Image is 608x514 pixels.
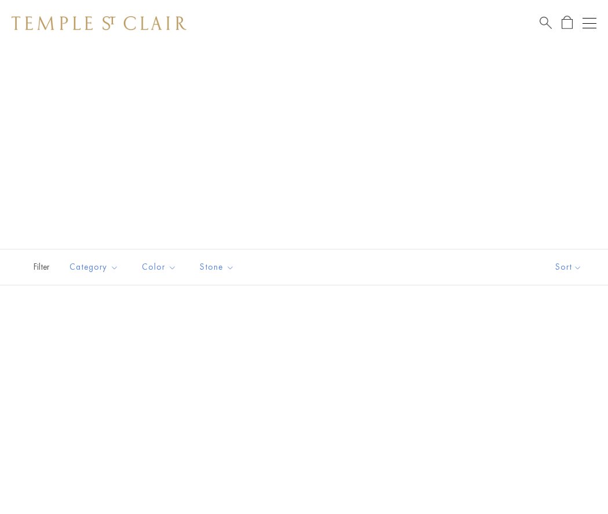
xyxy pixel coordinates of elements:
[133,254,185,280] button: Color
[540,16,552,30] a: Search
[583,16,596,30] button: Open navigation
[136,260,185,274] span: Color
[191,254,243,280] button: Stone
[12,16,186,30] img: Temple St. Clair
[64,260,127,274] span: Category
[529,249,608,285] button: Show sort by
[194,260,243,274] span: Stone
[562,16,573,30] a: Open Shopping Bag
[61,254,127,280] button: Category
